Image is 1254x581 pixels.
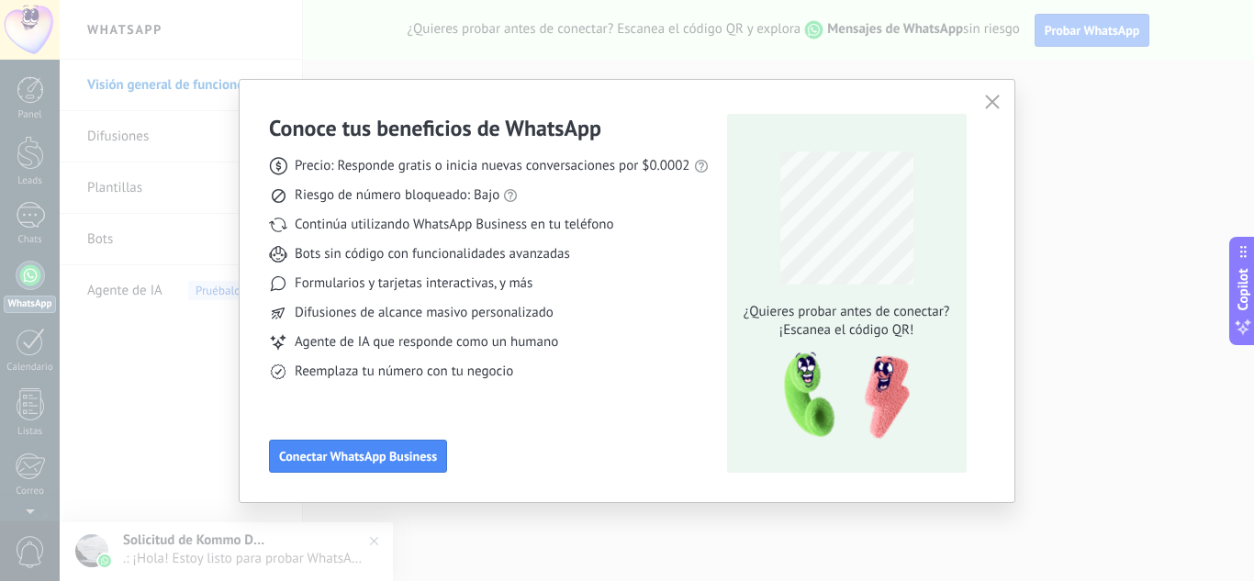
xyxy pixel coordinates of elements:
span: Bots sin código con funcionalidades avanzadas [295,245,570,263]
img: qr-pic-1x.png [768,347,913,445]
span: Reemplaza tu número con tu negocio [295,363,513,381]
span: Conectar WhatsApp Business [279,450,437,463]
span: Riesgo de número bloqueado: Bajo [295,186,499,205]
span: ¡Escanea el código QR! [738,321,955,340]
span: Copilot [1234,268,1252,310]
h3: Conoce tus beneficios de WhatsApp [269,114,601,142]
span: Continúa utilizando WhatsApp Business en tu teléfono [295,216,613,234]
span: Precio: Responde gratis o inicia nuevas conversaciones por $0.0002 [295,157,690,175]
button: Conectar WhatsApp Business [269,440,447,473]
span: Agente de IA que responde como un humano [295,333,558,352]
span: Difusiones de alcance masivo personalizado [295,304,554,322]
span: Formularios y tarjetas interactivas, y más [295,274,532,293]
span: ¿Quieres probar antes de conectar? [738,303,955,321]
